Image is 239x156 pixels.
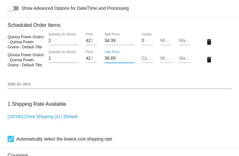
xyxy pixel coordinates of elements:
input: Quantity (In Stock) [48,38,79,43]
input: Sale Price [105,56,135,61]
input: Cycles [142,56,153,61]
span: Quinoa Power Grains - Quinoa Power Grains - Default Title [8,53,44,67]
input: Max Cycles [179,56,191,61]
input: Min Cycles [160,38,172,43]
span: Automatically select the lowest cost shipping rate [16,135,112,143]
input: Add an item [8,82,231,87]
input: Sale Price [105,38,135,43]
input: Cycles [142,38,153,43]
mat-icon: delete [205,38,213,46]
h3: 1 Shipping Rate Available [8,97,66,111]
h3: Scheduled Order Items [8,17,231,28]
span: Show Advanced Options for Date/Time and Processing [21,5,129,11]
input: Min Cycles [160,56,172,61]
input: Max Cycles [179,38,191,43]
span: Quinoa Power Grains - Quinoa Power Grains - Default Title [8,35,44,49]
mat-icon: delete [205,56,213,63]
a: [187061] Free Shipping (0) | Default [8,114,77,119]
input: Quantity (In Stock) [48,56,79,61]
input: Price [86,56,97,61]
input: Price [86,38,97,43]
